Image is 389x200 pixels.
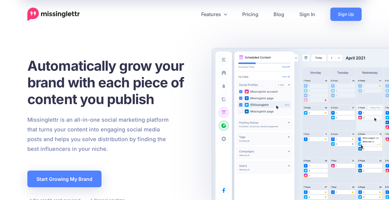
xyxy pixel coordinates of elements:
[27,115,169,154] p: Missinglettr is an all-in-one social marketing platform that turns your content into engaging soc...
[27,57,199,107] h1: Automatically grow your brand with each piece of content you publish
[330,8,362,21] a: Sign Up
[235,8,266,21] a: Pricing
[292,8,323,21] a: Sign In
[27,8,80,21] a: Home
[27,171,102,187] a: Start Growing My Brand
[194,8,235,21] a: Features
[266,8,292,21] a: Blog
